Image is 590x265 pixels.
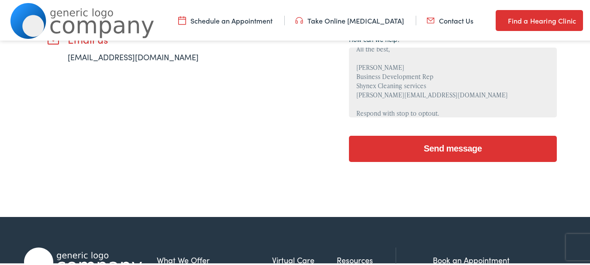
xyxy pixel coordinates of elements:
[178,14,273,24] a: Schedule an Appointment
[337,253,396,265] a: Resources
[68,50,199,61] a: [EMAIL_ADDRESS][DOMAIN_NAME]
[157,253,272,265] a: What We Offer
[68,32,225,45] h3: Email us
[295,14,404,24] a: Take Online [MEDICAL_DATA]
[349,134,557,161] input: Send message
[295,14,303,24] img: utility icon
[433,253,510,264] a: Book an Appointment
[349,34,407,42] label: How can we help?
[272,253,337,265] a: Virtual Care
[178,14,186,24] img: utility icon
[496,14,504,24] img: utility icon
[427,14,435,24] img: utility icon
[427,14,473,24] a: Contact Us
[496,9,583,30] a: Find a Hearing Clinic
